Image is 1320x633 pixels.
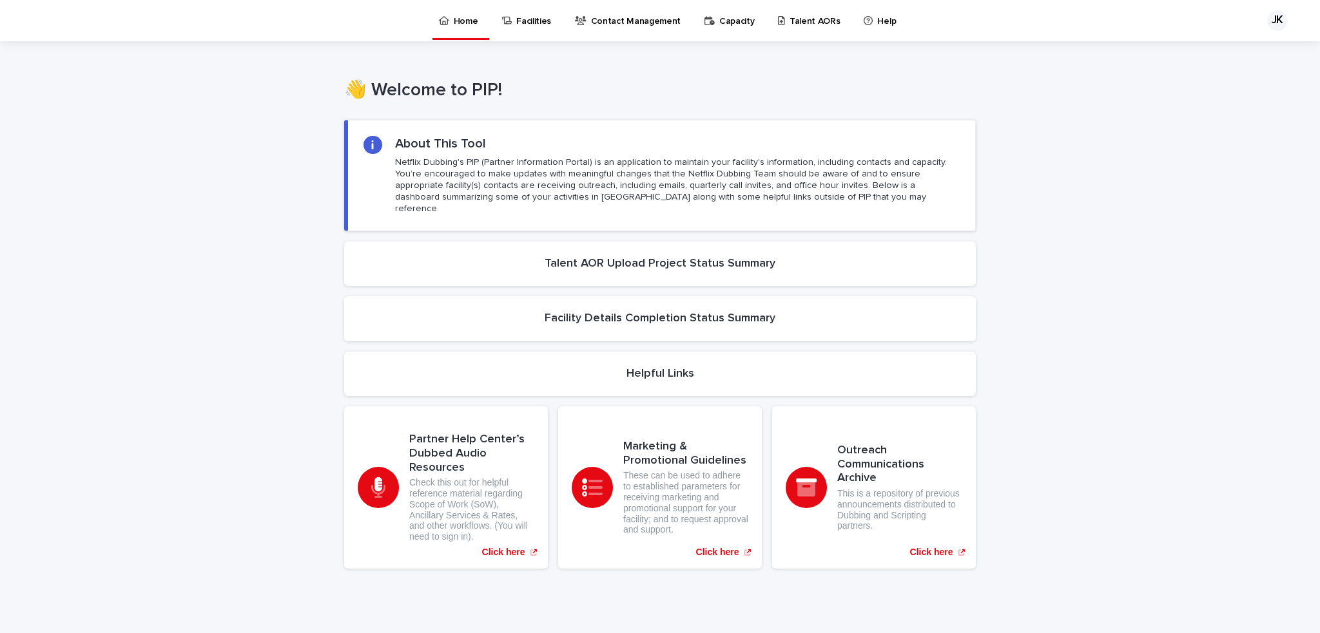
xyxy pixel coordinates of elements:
h2: Talent AOR Upload Project Status Summary [545,257,775,271]
a: Click here [772,406,976,569]
p: Netflix Dubbing's PIP (Partner Information Portal) is an application to maintain your facility's ... [395,156,960,215]
p: Click here [482,547,525,558]
p: Click here [910,547,953,558]
h2: Facility Details Completion Status Summary [545,312,775,326]
a: Click here [558,406,762,569]
h3: Partner Help Center’s Dubbed Audio Resources [409,433,534,475]
p: This is a repository of previous announcements distributed to Dubbing and Scripting partners. [837,488,962,531]
p: Check this out for helpful reference material regarding Scope of Work (SoW), Ancillary Services &... [409,477,534,542]
p: Click here [696,547,739,558]
p: These can be used to adhere to established parameters for receiving marketing and promotional sup... [623,470,748,535]
h2: About This Tool [395,136,486,151]
a: Click here [344,406,548,569]
h3: Marketing & Promotional Guidelines [623,440,748,468]
div: JK [1267,10,1288,31]
h3: Outreach Communications Archive [837,444,962,486]
h2: Helpful Links [626,367,694,381]
h1: 👋 Welcome to PIP! [344,80,976,102]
